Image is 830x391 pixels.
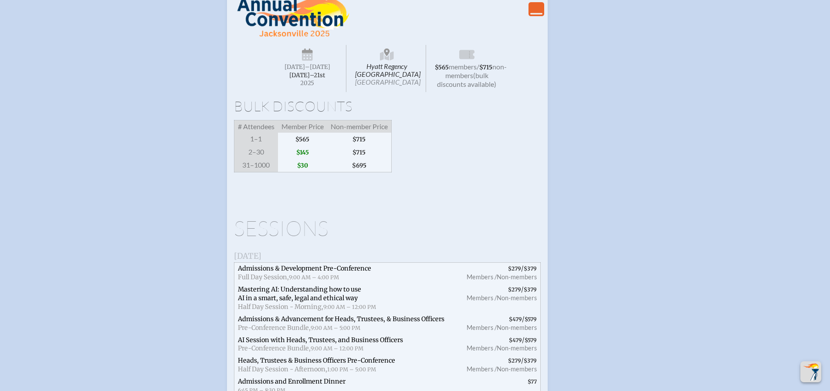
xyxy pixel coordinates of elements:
span: Member Price [278,120,327,133]
span: Members / [467,365,497,373]
span: [DATE] [285,63,305,71]
span: $479 [509,316,522,322]
span: Non-members [497,324,537,331]
span: (bulk discounts available) [437,71,496,88]
span: / [457,284,540,313]
span: Pre-Conference Bundle, [238,344,311,352]
span: [GEOGRAPHIC_DATA] [355,78,420,86]
span: $77 [528,378,537,385]
span: Members / [467,273,497,281]
span: $379 [524,265,537,272]
span: Members / [467,294,497,302]
span: 2–30 [234,146,278,159]
span: $565 [278,133,327,146]
span: $279 [508,286,521,293]
span: / [457,334,540,355]
span: $379 [524,286,537,293]
img: To the top [802,363,820,381]
span: Hyatt Regency [GEOGRAPHIC_DATA] [348,45,426,92]
span: Heads, Trustees & Business Officers Pre-Conference [238,357,395,364]
span: $565 [435,64,449,71]
span: Non-members [497,294,537,302]
span: / [457,355,540,376]
span: Full Day Session, [238,273,289,281]
span: / [477,62,479,71]
span: Half Day Session - Afternoon, [238,365,327,373]
span: 9:00 AM – 4:00 PM [289,274,339,281]
span: / [457,263,540,284]
span: $715 [327,146,392,159]
span: $279 [508,265,521,272]
span: / [457,313,540,334]
span: 1:00 PM – 5:00 PM [327,366,376,373]
span: $30 [278,159,327,172]
span: [DATE]–⁠21st [289,72,325,79]
span: $379 [524,357,537,364]
span: Admissions & Development Pre-Conference [238,264,371,272]
span: $715 [479,64,492,71]
span: $279 [508,357,521,364]
span: 9:00 AM – 5:00 PM [311,325,360,331]
span: –[DATE] [305,63,330,71]
span: 9:00 AM – 12:00 PM [311,345,363,352]
span: 1–1 [234,133,278,146]
h1: Bulk Discounts [234,99,541,113]
span: Pre-Conference Bundle, [238,324,311,332]
span: $579 [525,337,537,343]
h1: Sessions [234,218,541,239]
button: Scroll Top [800,361,821,382]
span: # Attendees [234,120,278,133]
span: $579 [525,316,537,322]
span: $145 [278,146,327,159]
span: $479 [509,337,522,343]
span: 9:00 AM – 12:00 PM [323,304,376,310]
span: AI Session with Heads, Trustees, and Business Officers [238,336,403,344]
span: 31–1000 [234,159,278,172]
span: Non-member Price [327,120,392,133]
span: non-members [445,62,507,79]
span: Half Day Session - Morning, [238,303,323,311]
span: 2025 [276,80,339,86]
span: Non-members [497,344,537,352]
span: $715 [327,133,392,146]
span: Members / [467,324,497,331]
span: Members / [467,344,497,352]
span: $695 [327,159,392,172]
span: Non-members [497,365,537,373]
span: members [449,62,477,71]
span: Admissions & Advancement for Heads, Trustees, & Business Officers [238,315,444,323]
span: Non-members [497,273,537,281]
span: [DATE] [234,251,261,261]
span: Admissions and Enrollment Dinner [238,377,346,385]
span: Mastering AI: Understanding how to use AI in a smart, safe, legal and ethical way [238,285,361,302]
